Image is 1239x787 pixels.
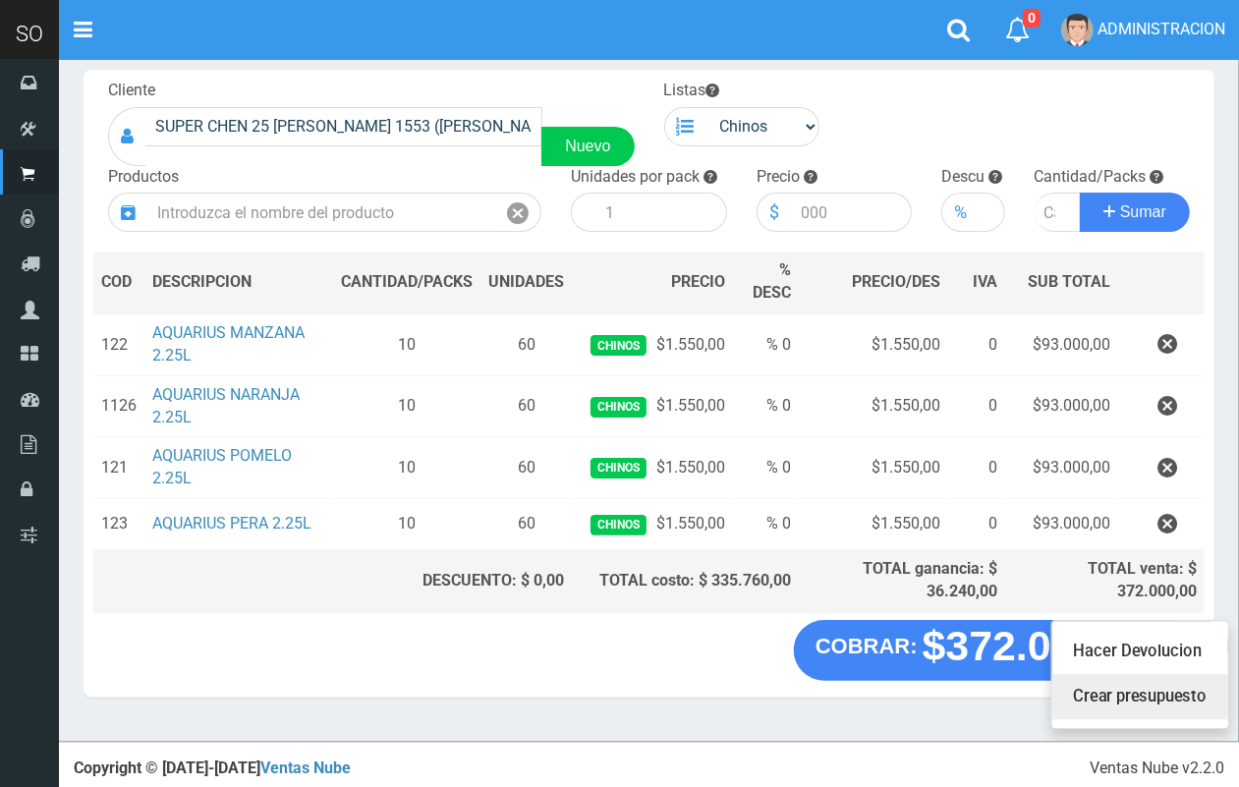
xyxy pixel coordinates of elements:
[948,499,1006,550] td: 0
[595,193,727,232] input: 1
[181,272,252,291] span: CRIPCION
[941,166,985,189] label: Descu
[664,80,720,102] label: Listas
[1061,14,1094,46] img: User Image
[342,570,565,592] div: DESCUENTO: $ 0,00
[1005,313,1118,375] td: $93.000,00
[147,193,495,232] input: Introduzca el nombre del producto
[671,271,725,294] span: PRECIO
[1005,437,1118,499] td: $93.000,00
[757,166,800,189] label: Precio
[852,272,940,291] span: PRECIO/DES
[973,272,997,291] span: IVA
[1035,166,1147,189] label: Cantidad/Packs
[145,107,542,146] input: Consumidor Final
[481,375,573,437] td: 60
[108,166,179,189] label: Productos
[334,499,481,550] td: 10
[1052,630,1228,675] a: Hacer Devolucion
[799,313,948,375] td: $1.550,00
[1005,499,1118,550] td: $93.000,00
[1090,758,1224,780] div: Ventas Nube v2.2.0
[733,313,799,375] td: % 0
[1035,193,1082,232] input: Cantidad
[93,499,144,550] td: 123
[799,437,948,499] td: $1.550,00
[591,458,647,478] span: Chinos
[334,252,481,313] th: CANTIDAD/PACKS
[481,313,573,375] td: 60
[948,375,1006,437] td: 0
[481,252,573,313] th: UNIDADES
[260,759,351,777] a: Ventas Nube
[591,335,647,356] span: Chinos
[481,437,573,499] td: 60
[941,193,979,232] div: %
[93,437,144,499] td: 121
[152,385,300,426] a: AQUARIUS NARANJA 2.25L
[791,193,913,232] input: 000
[108,80,155,102] label: Cliente
[152,446,292,487] a: AQUARIUS POMELO 2.25L
[799,375,948,437] td: $1.550,00
[1005,375,1118,437] td: $93.000,00
[573,375,733,437] td: $1.550,00
[1028,271,1110,294] span: SUB TOTAL
[334,375,481,437] td: 10
[794,620,1178,681] button: COBRAR: $372.000,00
[757,193,791,232] div: $
[1080,193,1190,232] button: Sumar
[93,313,144,375] td: 122
[1120,203,1166,220] span: Sumar
[799,499,948,550] td: $1.550,00
[733,499,799,550] td: % 0
[1013,558,1197,603] div: TOTAL venta: $ 372.000,00
[1052,674,1228,719] a: Crear presupuesto
[541,127,634,166] a: Nuevo
[74,759,351,777] strong: Copyright © [DATE]-[DATE]
[591,515,647,535] span: Chinos
[334,313,481,375] td: 10
[581,570,792,592] div: TOTAL costo: $ 335.760,00
[807,558,997,603] div: TOTAL ganancia: $ 36.240,00
[573,437,733,499] td: $1.550,00
[1023,9,1041,28] span: 0
[733,437,799,499] td: % 0
[152,514,311,533] a: AQUARIUS PERA 2.25L
[948,313,1006,375] td: 0
[93,252,144,313] th: COD
[573,313,733,375] td: $1.550,00
[144,252,334,313] th: DES
[591,397,647,418] span: Chinos
[93,375,144,437] td: 1126
[948,437,1006,499] td: 0
[334,437,481,499] td: 10
[573,499,733,550] td: $1.550,00
[733,375,799,437] td: % 0
[152,323,305,365] a: AQUARIUS MANZANA 2.25L
[979,193,1004,232] input: 000
[816,634,918,657] strong: COBRAR:
[481,499,573,550] td: 60
[923,623,1157,669] strong: $372.000,00
[571,166,700,189] label: Unidades por pack
[1098,20,1225,38] span: ADMINISTRACION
